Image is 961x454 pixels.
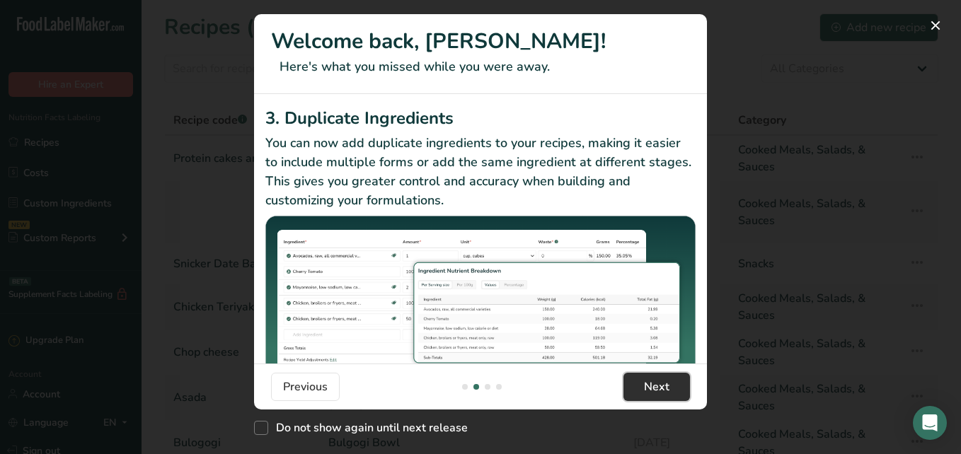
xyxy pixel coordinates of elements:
[623,373,690,401] button: Next
[271,373,340,401] button: Previous
[265,216,696,376] img: Duplicate Ingredients
[913,406,947,440] div: Open Intercom Messenger
[644,378,669,395] span: Next
[271,57,690,76] p: Here's what you missed while you were away.
[271,25,690,57] h1: Welcome back, [PERSON_NAME]!
[268,421,468,435] span: Do not show again until next release
[283,378,328,395] span: Previous
[265,134,696,210] p: You can now add duplicate ingredients to your recipes, making it easier to include multiple forms...
[265,105,696,131] h2: 3. Duplicate Ingredients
